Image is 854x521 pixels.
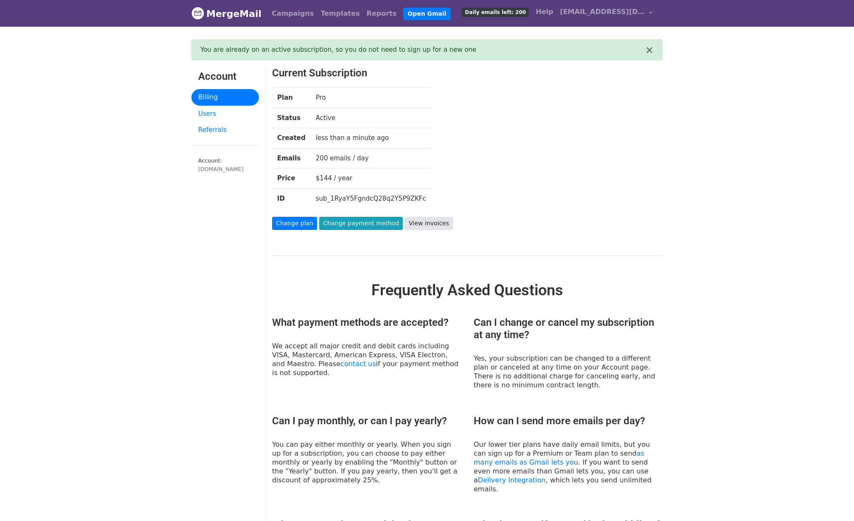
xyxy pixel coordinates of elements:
iframe: Chat Widget [812,480,854,521]
p: Our lower tier plans have daily email limits, but you can sign up for a Premium or Team plan to s... [474,440,663,493]
a: contact us [340,360,376,368]
td: Pro [311,88,431,108]
td: Active [311,108,431,128]
a: Templates [317,5,363,22]
button: × [645,45,654,55]
h2: Frequently Asked Questions [272,281,663,300]
th: Plan [272,88,311,108]
th: Price [272,168,311,189]
a: Campaigns [268,5,317,22]
h3: Account [198,70,252,83]
h3: Can I change or cancel my subscription at any time? [474,317,663,341]
a: Help [532,3,556,20]
td: less than a minute ago [311,128,431,148]
a: [EMAIL_ADDRESS][DOMAIN_NAME] [556,3,656,23]
span: Daily emails left: 200 [462,8,529,17]
div: You are already on an active subscription, so you do not need to sign up for a new one [200,45,645,55]
a: Change payment method [319,217,403,230]
th: Created [272,128,311,148]
h3: Can I pay monthly, or can I pay yearly? [272,415,461,427]
h3: Current Subscription [272,67,629,79]
a: Referrals [191,122,259,138]
h3: What payment methods are accepted? [272,317,461,329]
td: sub_1RyaY5FgndcQ28q2Y5P9ZKFc [311,188,431,208]
a: View invoices [405,217,453,230]
td: $144 / year [311,168,431,189]
td: 200 emails / day [311,148,431,168]
a: Delivery Integration [478,476,546,484]
small: Account: [198,157,252,174]
img: MergeMail logo [191,7,204,20]
a: Open Gmail [403,8,450,20]
th: Emails [272,148,311,168]
a: Reports [363,5,400,22]
th: Status [272,108,311,128]
h3: How can I send more emails per day? [474,415,663,427]
a: Daily emails left: 200 [458,3,532,20]
a: Change plan [272,217,317,230]
a: Users [191,106,259,122]
a: as many emails as Gmail lets you [474,449,644,466]
div: [DOMAIN_NAME] [198,165,252,173]
p: You can pay either monthly or yearly. When you sign up for a subscription, you can choose to pay ... [272,440,461,485]
p: We accept all major credit and debit cards including VISA, Mastercard, American Express, VISA Ele... [272,342,461,377]
p: Yes, your subscription can be changed to a different plan or canceled at any time on your Account... [474,354,663,389]
a: Billing [191,89,259,106]
a: MergeMail [191,5,261,22]
span: [EMAIL_ADDRESS][DOMAIN_NAME] [560,7,645,17]
th: ID [272,188,311,208]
